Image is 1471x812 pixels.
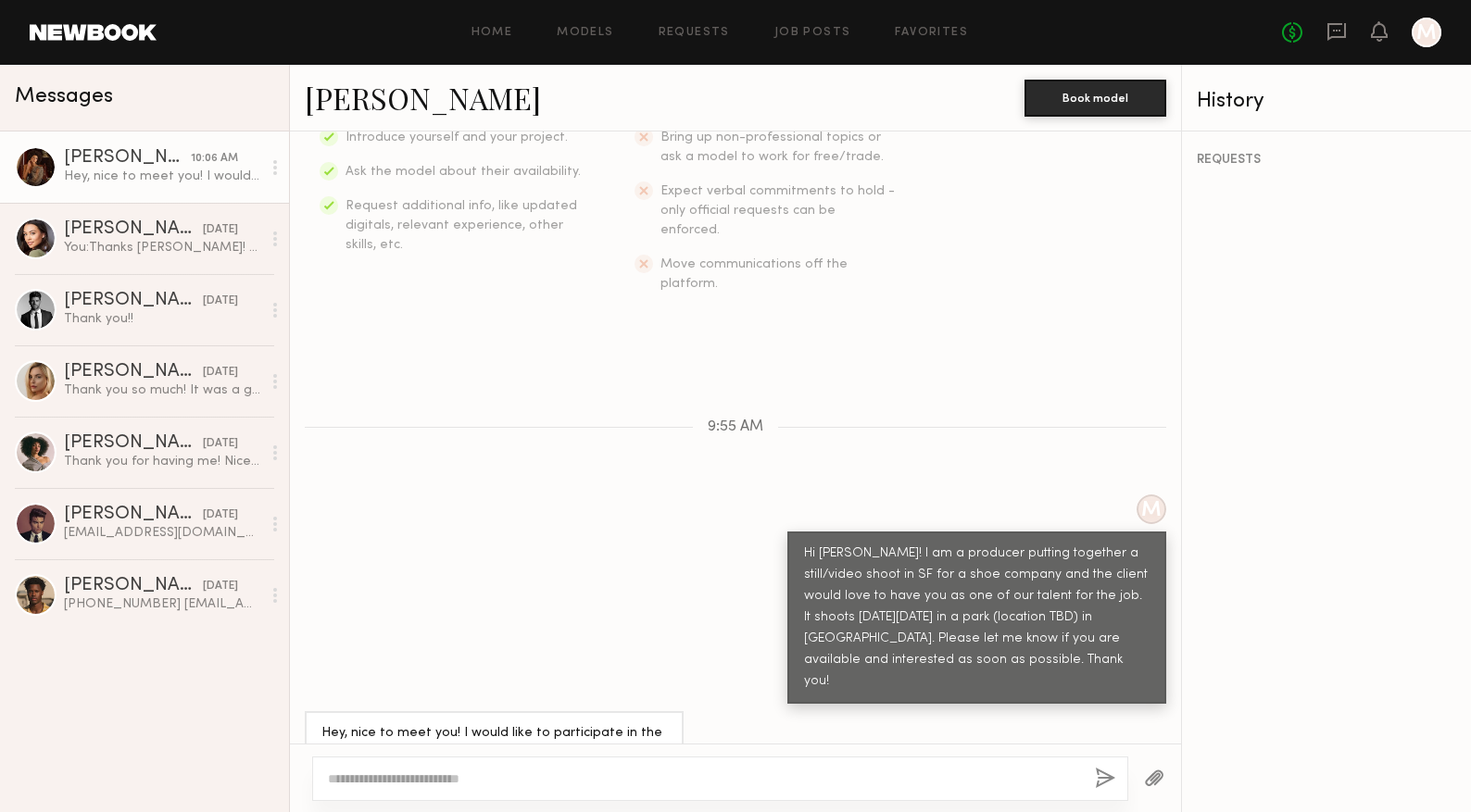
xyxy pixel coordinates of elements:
div: [DATE] [203,578,238,595]
div: 10:06 AM [191,150,238,168]
span: Request additional info, like updated digitals, relevant experience, other skills, etc. [346,200,577,251]
span: 9:55 AM [708,419,763,435]
div: [PERSON_NAME] [64,292,203,310]
div: [PERSON_NAME] [64,434,203,453]
span: Messages [15,86,113,107]
span: Expect verbal commitments to hold - only official requests can be enforced. [660,185,895,236]
a: M [1412,18,1441,47]
div: [PERSON_NAME] [64,220,203,239]
span: Bring up non-professional topics or ask a model to work for free/trade. [660,131,884,163]
a: Job Posts [774,27,851,39]
button: Book model [1025,80,1166,117]
div: [EMAIL_ADDRESS][DOMAIN_NAME] [64,524,261,542]
div: [DATE] [203,293,238,310]
span: Move communications off the platform. [660,258,848,290]
div: Thank you so much! It was a great day! :) [64,381,261,399]
div: [DATE] [203,221,238,239]
div: [DATE] [203,364,238,381]
a: Favorites [895,27,968,39]
span: Introduce yourself and your project. [346,131,568,144]
a: Models [557,27,613,39]
a: [PERSON_NAME] [305,78,541,118]
div: Hey, nice to meet you! I would like to participate in the shoot! Can you tell me the time, durati... [64,168,261,185]
a: Home [471,27,513,39]
div: [PERSON_NAME] [64,363,203,381]
a: Book model [1025,89,1166,105]
a: Requests [659,27,730,39]
div: [PERSON_NAME] [64,577,203,595]
div: Thank you for having me! Nice meeting you too :) [64,453,261,470]
div: REQUESTS [1197,154,1456,167]
div: Hi [PERSON_NAME]! I am a producer putting together a still/video shoot in SF for a shoe company a... [804,543,1150,693]
span: Ask the model about their availability. [346,166,581,178]
div: You: Thanks [PERSON_NAME]! So happy to connect on another one. Hope to see you again sooner than ... [64,239,261,256]
div: [DATE] [203,435,238,453]
div: [PERSON_NAME] [64,149,191,168]
div: History [1197,91,1456,112]
div: Thank you!! [64,310,261,328]
div: [PERSON_NAME] [64,506,203,524]
div: [DATE] [203,506,238,524]
div: Hey, nice to meet you! I would like to participate in the shoot! Can you tell me the time, durati... [321,723,667,787]
div: [PHONE_NUMBER] [EMAIL_ADDRESS][DOMAIN_NAME] [64,595,261,613]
